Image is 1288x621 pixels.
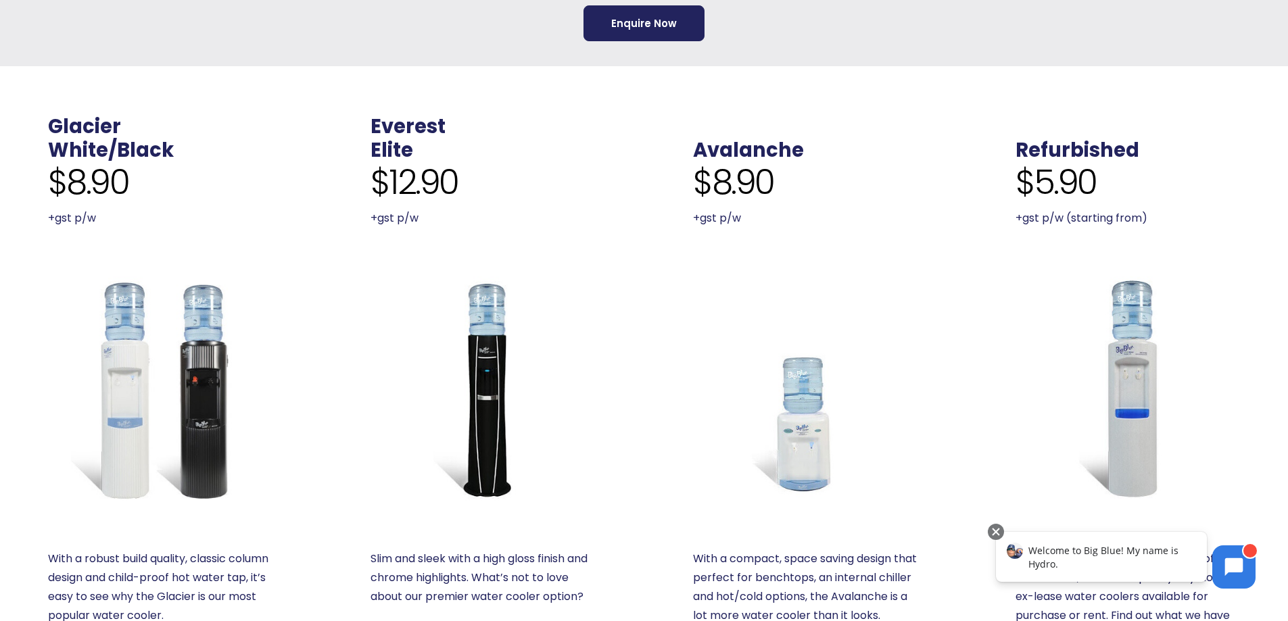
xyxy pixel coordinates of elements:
a: Avalanche [693,136,804,164]
a: Benchtop Avalanche [693,276,917,501]
p: +gst p/w [371,209,595,228]
a: Glacier White or Black [48,276,272,501]
p: +gst p/w (starting from) [1016,209,1240,228]
a: Everest [371,113,446,140]
span: $5.90 [1016,162,1097,203]
p: +gst p/w [48,209,272,228]
a: Glacier [48,113,121,140]
span: $12.90 [371,162,458,203]
iframe: Chatbot [982,521,1269,602]
a: White/Black [48,136,174,164]
span: $8.90 [693,162,774,203]
span: . [1016,113,1021,140]
span: $8.90 [48,162,129,203]
p: Slim and sleek with a high gloss finish and chrome highlights. What’s not to love about our premi... [371,549,595,606]
span: . [693,113,698,140]
a: Elite [371,136,413,164]
p: +gst p/w [693,209,917,228]
a: Enquire Now [583,5,705,41]
a: Everest Elite [371,276,595,501]
a: Refurbished [1016,276,1240,501]
a: Refurbished [1016,136,1139,164]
